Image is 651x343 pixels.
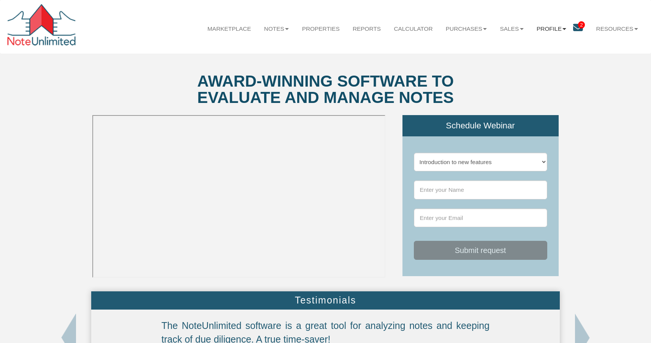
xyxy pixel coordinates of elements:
[493,18,530,39] a: Sales
[201,18,258,39] a: Marketplace
[414,241,547,260] button: Submit request
[195,73,456,106] div: Award-winning software to evaluate and manage notes
[414,180,547,199] input: Enter your Name
[387,18,439,39] a: Calculator
[530,18,573,39] a: Profile
[578,21,585,28] span: 2
[589,18,644,39] a: Resources
[573,18,590,40] a: 2
[439,18,494,39] a: Purchases
[296,18,346,39] a: Properties
[91,291,560,310] div: Testimonials
[402,115,559,136] div: Schedule Webinar
[414,209,547,228] input: Enter your Email
[258,18,296,39] a: Notes
[346,18,387,39] a: Reports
